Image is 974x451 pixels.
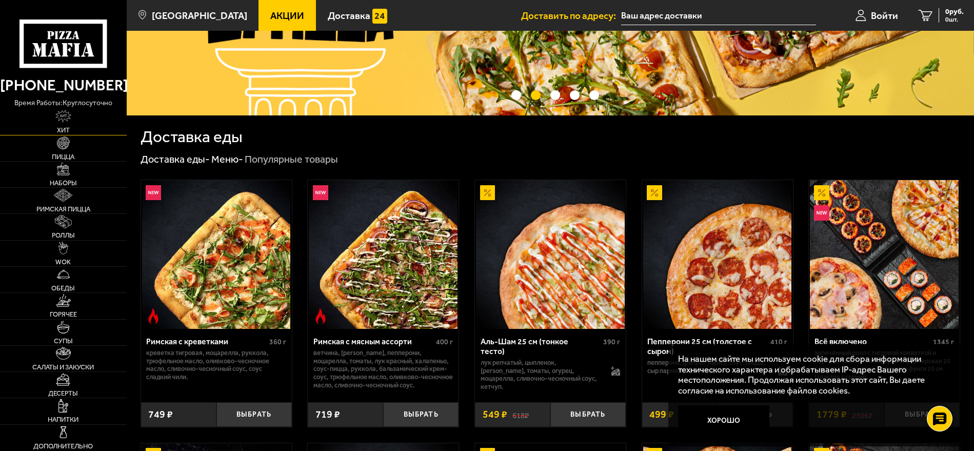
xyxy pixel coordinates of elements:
[51,285,75,291] span: Обеды
[476,180,625,329] img: Аль-Шам 25 см (тонкое тесто)
[309,180,458,329] img: Римская с мясным ассорти
[48,416,78,423] span: Напитки
[483,409,507,420] span: 549 ₽
[211,153,243,165] a: Меню-
[313,337,433,346] div: Римская с мясным ассорти
[32,364,94,370] span: Салаты и закуски
[372,9,388,24] img: 15daf4d41897b9f0e9f617042186c801.svg
[146,349,286,381] p: креветка тигровая, моцарелла, руккола, трюфельное масло, оливково-чесночное масло, сливочно-чесно...
[678,405,769,436] button: Хорошо
[814,205,829,221] img: Новинка
[52,153,74,160] span: Пицца
[511,90,521,100] button: точки переключения
[603,338,620,346] span: 390 г
[647,185,662,201] img: Акционный
[933,338,954,346] span: 1345 г
[643,180,792,329] img: Пепперони 25 см (толстое с сыром)
[313,308,328,324] img: Острое блюдо
[313,185,328,201] img: Новинка
[810,180,959,329] img: Всё включено
[33,443,93,449] span: Дополнительно
[308,180,459,329] a: НовинкаОстрое блюдоРимская с мясным ассорти
[945,8,964,15] span: 0 руб.
[141,180,292,329] a: НовинкаОстрое блюдоРимская с креветками
[36,206,90,212] span: Римская пицца
[152,11,247,21] span: [GEOGRAPHIC_DATA]
[481,359,601,391] p: лук репчатый, цыпленок, [PERSON_NAME], томаты, огурец, моцарелла, сливочно-чесночный соус, кетчуп.
[142,180,291,329] img: Римская с креветками
[148,409,173,420] span: 749 ₽
[770,338,787,346] span: 410 г
[814,185,829,201] img: Акционный
[50,180,77,186] span: Наборы
[809,180,960,329] a: АкционныйНовинкаВсё включено
[531,90,541,100] button: точки переключения
[48,390,78,397] span: Десерты
[589,90,599,100] button: точки переключения
[141,153,210,165] a: Доставка еды-
[313,349,453,389] p: ветчина, [PERSON_NAME], пепперони, моцарелла, томаты, лук красный, халапеньо, соус-пицца, руккола...
[481,337,601,356] div: Аль-Шам 25 см (тонкое тесто)
[642,180,793,329] a: АкционныйПепперони 25 см (толстое с сыром)
[57,127,70,133] span: Хит
[245,153,338,166] div: Популярные товары
[814,337,930,346] div: Всё включено
[54,338,73,344] span: Супы
[270,11,304,21] span: Акции
[678,354,944,396] p: На нашем сайте мы используем cookie для сбора информации технического характера и обрабатываем IP...
[550,90,560,100] button: точки переключения
[50,311,77,318] span: Горячее
[55,259,71,265] span: WOK
[146,185,161,201] img: Новинка
[871,11,898,21] span: Войти
[647,359,767,375] p: пепперони, [PERSON_NAME], соус-пицца, сыр пармезан (на борт).
[550,402,626,427] button: Выбрать
[480,185,495,201] img: Акционный
[146,308,161,324] img: Острое блюдо
[945,16,964,23] span: 0 шт.
[269,338,286,346] span: 360 г
[570,90,580,100] button: точки переключения
[521,11,621,21] span: Доставить по адресу:
[52,232,75,239] span: Роллы
[475,180,626,329] a: АкционныйАль-Шам 25 см (тонкое тесто)
[512,409,529,420] s: 618 ₽
[436,338,453,346] span: 400 г
[328,11,370,21] span: Доставка
[146,337,266,346] div: Римская с креветками
[647,337,767,356] div: Пепперони 25 см (толстое с сыром)
[315,409,340,420] span: 719 ₽
[216,402,292,427] button: Выбрать
[141,129,243,145] h1: Доставка еды
[621,6,816,25] input: Ваш адрес доставки
[649,409,674,420] span: 499 ₽
[383,402,459,427] button: Выбрать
